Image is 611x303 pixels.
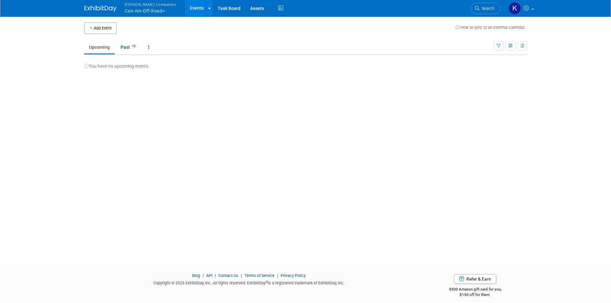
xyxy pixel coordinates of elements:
a: Contact Us [218,273,238,278]
div: Copyright © 2025 ExhibitDay, Inc. All rights reserved. ExhibitDay is a registered trademark of Ex... [84,279,414,286]
a: How to sync to an external calendar... [455,25,527,30]
a: Blog [192,273,200,278]
img: Kristen Key [509,2,521,14]
img: ExhibitDay [84,5,116,12]
span: | [213,273,217,278]
span: | [239,273,243,278]
span: | [276,273,280,278]
span: You have no upcoming events. [84,63,149,69]
a: Search [471,3,500,14]
span: 13 [130,44,137,49]
sup: ® [266,280,268,284]
span: Search [479,6,494,11]
div: $500 Amazon gift card for you, [423,282,527,297]
button: Add Event [84,22,116,34]
a: Refer & Earn [454,274,496,284]
span: [PERSON_NAME] Companies [125,1,176,8]
a: Privacy Policy [281,273,306,278]
a: API [206,273,212,278]
a: Upcoming [84,41,115,53]
span: | [201,273,205,278]
div: $150 off for them. [423,292,527,298]
a: Terms of Service [244,273,275,278]
a: Past13 [116,41,142,53]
